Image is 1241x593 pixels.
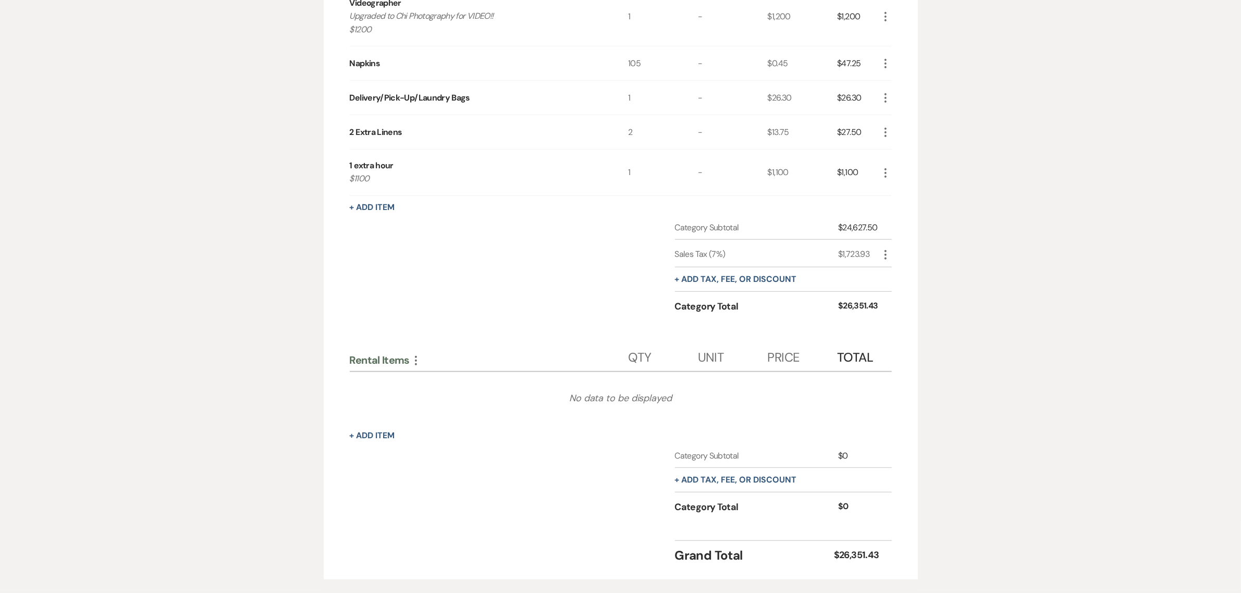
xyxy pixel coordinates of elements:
div: $13.75 [768,115,838,149]
div: $0 [838,500,879,514]
div: $1,100 [768,150,838,195]
div: Napkins [350,57,380,70]
div: 1 [628,150,698,195]
div: 105 [628,46,698,80]
div: Category Subtotal [675,221,839,234]
div: $26.30 [768,81,838,115]
div: $26.30 [837,81,879,115]
div: Total [837,340,879,371]
div: Sales Tax (7%) [675,248,839,261]
div: Rental Items [350,353,629,367]
div: Qty [628,340,698,371]
p: Upgraded to Chi Photography for VIDEO!! $1200 [350,9,600,36]
button: + Add Item [350,203,395,212]
div: No data to be displayed [350,372,892,424]
div: $26,351.43 [838,300,879,314]
div: 2 Extra Linens [350,126,402,139]
div: - [698,115,768,149]
div: $47.25 [837,46,879,80]
div: Category Subtotal [675,450,839,462]
div: Grand Total [675,546,834,565]
button: + Add tax, fee, or discount [675,476,797,484]
div: $27.50 [837,115,879,149]
div: Unit [698,340,768,371]
div: $1,723.93 [838,248,879,261]
div: Delivery/Pick-Up/Laundry Bags [350,92,470,104]
div: 2 [628,115,698,149]
div: $1,100 [837,150,879,195]
p: $1100 [350,172,600,186]
div: Category Total [675,300,839,314]
div: 1 extra hour [350,159,394,172]
div: $0.45 [768,46,838,80]
div: $26,351.43 [834,548,879,562]
div: Price [768,340,838,371]
div: - [698,81,768,115]
div: - [698,150,768,195]
div: $24,627.50 [838,221,879,234]
div: 1 [628,81,698,115]
button: + Add tax, fee, or discount [675,275,797,283]
button: + Add Item [350,431,395,440]
div: - [698,46,768,80]
div: $0 [838,450,879,462]
div: Category Total [675,500,839,514]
